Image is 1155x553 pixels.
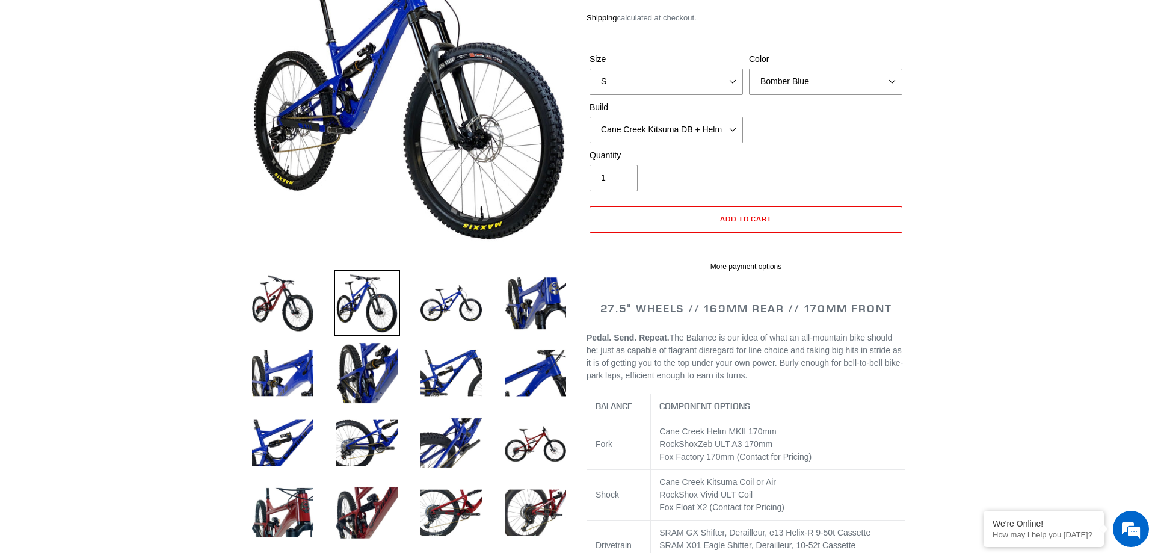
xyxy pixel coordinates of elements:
[749,53,902,66] label: Color
[587,302,905,315] h2: 27.5" WHEELS // 169MM REAR // 170MM FRONT
[698,439,759,449] span: Zeb ULT A3 170
[418,480,484,546] img: Load image into Gallery viewer, BALANCE - Complete Bike
[334,480,400,546] img: Load image into Gallery viewer, BALANCE - Complete Bike
[659,427,777,436] span: Cane Creek Helm MKII 170mm
[250,270,316,336] img: Load image into Gallery viewer, BALANCE - Complete Bike
[250,340,316,406] img: Load image into Gallery viewer, BALANCE - Complete Bike
[502,480,568,546] img: Load image into Gallery viewer, BALANCE - Complete Bike
[587,333,670,342] b: Pedal. Send. Repeat.
[418,340,484,406] img: Load image into Gallery viewer, BALANCE - Complete Bike
[502,270,568,336] img: Load image into Gallery viewer, BALANCE - Complete Bike
[590,206,902,233] button: Add to cart
[651,419,905,470] td: RockShox mm Fox Factory 170mm (Contact for Pricing)
[720,214,772,223] span: Add to cart
[334,340,400,406] img: Load image into Gallery viewer, BALANCE - Complete Bike
[651,394,905,419] th: COMPONENT OPTIONS
[590,261,902,272] a: More payment options
[587,332,905,382] p: The Balance is our idea of what an all-mountain bike should be: just as capable of flagrant disre...
[587,394,651,419] th: BALANCE
[590,101,743,114] label: Build
[587,470,651,521] td: Shock
[250,410,316,476] img: Load image into Gallery viewer, BALANCE - Complete Bike
[587,13,617,23] a: Shipping
[587,419,651,470] td: Fork
[993,519,1095,528] div: We're Online!
[590,149,743,162] label: Quantity
[418,270,484,336] img: Load image into Gallery viewer, BALANCE - Complete Bike
[659,476,896,514] p: Cane Creek Kitsuma Coil or Air RockShox Vivid ULT Coil Fox Float X2 (Contact for Pricing)
[502,410,568,476] img: Load image into Gallery viewer, BALANCE - Complete Bike
[418,410,484,476] img: Load image into Gallery viewer, BALANCE - Complete Bike
[590,53,743,66] label: Size
[334,410,400,476] img: Load image into Gallery viewer, BALANCE - Complete Bike
[993,530,1095,539] p: How may I help you today?
[502,340,568,406] img: Load image into Gallery viewer, BALANCE - Complete Bike
[587,12,905,24] div: calculated at checkout.
[334,270,400,336] img: Load image into Gallery viewer, BALANCE - Complete Bike
[250,480,316,546] img: Load image into Gallery viewer, BALANCE - Complete Bike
